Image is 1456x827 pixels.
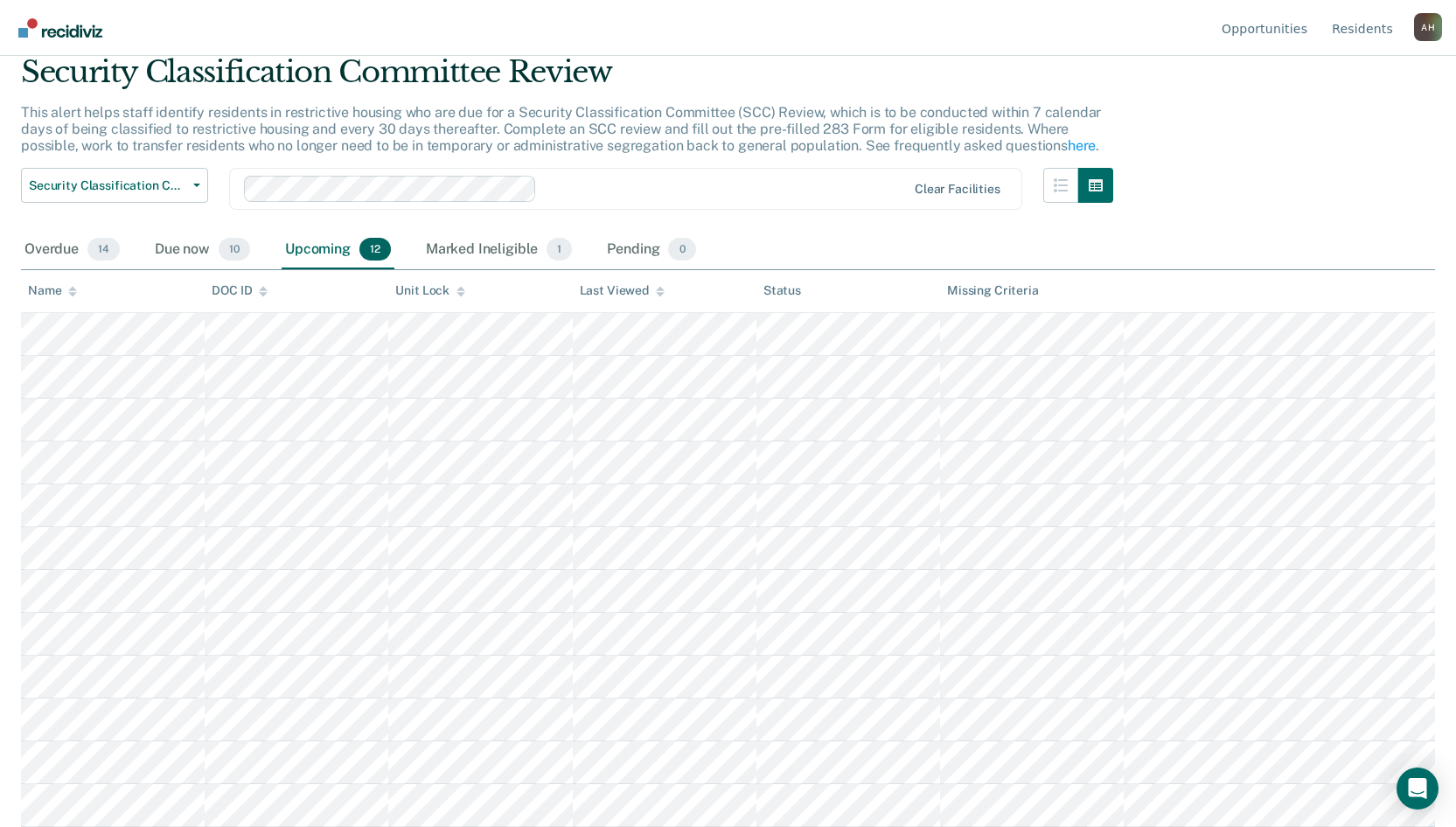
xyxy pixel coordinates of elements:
span: 14 [87,238,120,261]
div: Open Intercom Messenger [1397,768,1439,810]
div: Status [763,283,801,298]
span: 0 [668,238,695,261]
span: 10 [219,238,250,261]
div: A H [1414,13,1442,41]
span: Security Classification Committee Review [29,178,186,193]
div: Unit Lock [395,283,465,298]
div: Last Viewed [580,283,665,298]
div: Missing Criteria [947,283,1039,298]
div: Upcoming12 [282,231,394,269]
button: Profile dropdown button [1414,13,1442,41]
div: Pending0 [603,231,699,269]
span: 12 [359,238,391,261]
a: here [1068,137,1096,154]
div: DOC ID [212,283,268,298]
div: Due now10 [151,231,254,269]
img: Recidiviz [18,18,102,38]
div: Overdue14 [21,231,123,269]
button: Security Classification Committee Review [21,168,208,203]
div: Security Classification Committee Review [21,54,1113,104]
div: Clear facilities [915,182,1000,197]
p: This alert helps staff identify residents in restrictive housing who are due for a Security Class... [21,104,1101,154]
span: 1 [547,238,572,261]
div: Name [28,283,77,298]
div: Marked Ineligible1 [422,231,576,269]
